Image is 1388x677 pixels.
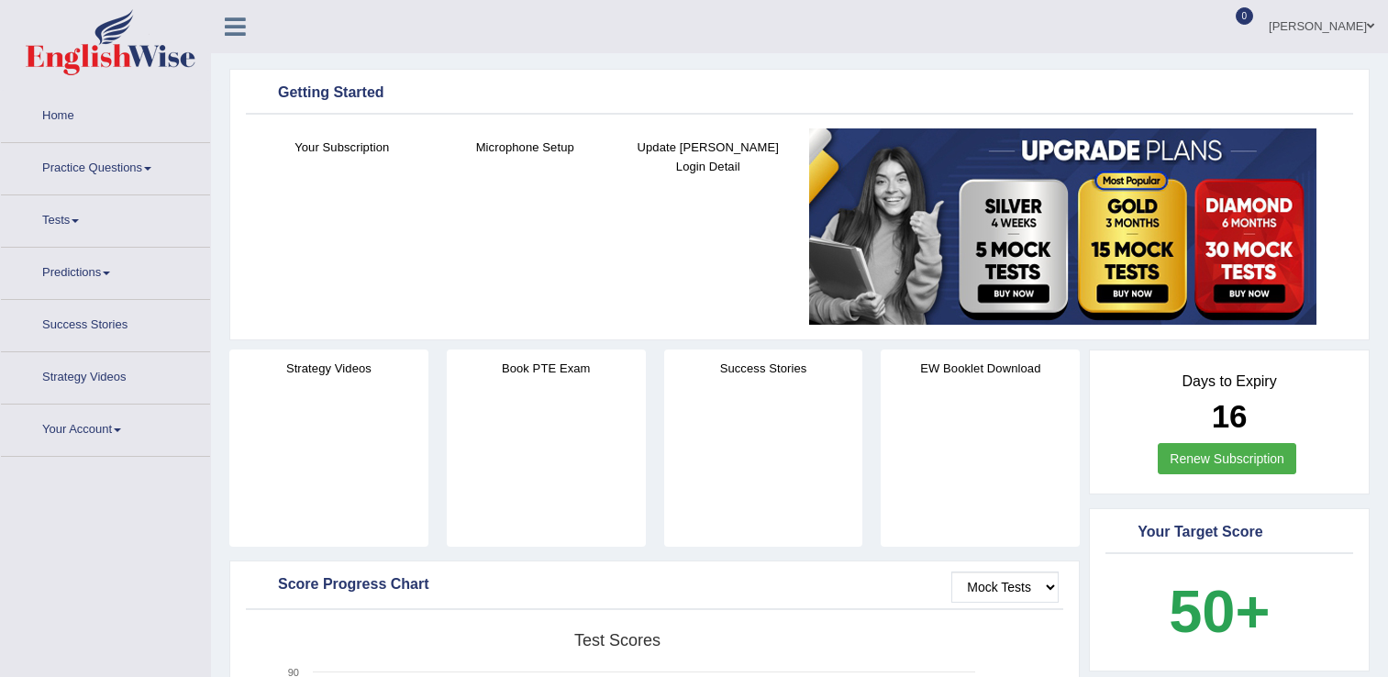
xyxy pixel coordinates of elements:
[1169,578,1270,645] b: 50+
[881,359,1080,378] h4: EW Booklet Download
[250,80,1349,107] div: Getting Started
[443,138,608,157] h4: Microphone Setup
[574,631,661,649] tspan: Test scores
[1110,373,1349,390] h4: Days to Expiry
[229,359,428,378] h4: Strategy Videos
[1,143,210,189] a: Practice Questions
[260,138,425,157] h4: Your Subscription
[664,359,863,378] h4: Success Stories
[250,572,1059,599] div: Score Progress Chart
[1,248,210,294] a: Predictions
[1,405,210,450] a: Your Account
[1110,519,1349,547] div: Your Target Score
[1,352,210,398] a: Strategy Videos
[1236,7,1254,25] span: 0
[1212,398,1248,434] b: 16
[1,91,210,137] a: Home
[1,195,210,241] a: Tests
[809,128,1316,325] img: small5.jpg
[447,359,646,378] h4: Book PTE Exam
[1158,443,1296,474] a: Renew Subscription
[1,300,210,346] a: Success Stories
[626,138,791,176] h4: Update [PERSON_NAME] Login Detail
